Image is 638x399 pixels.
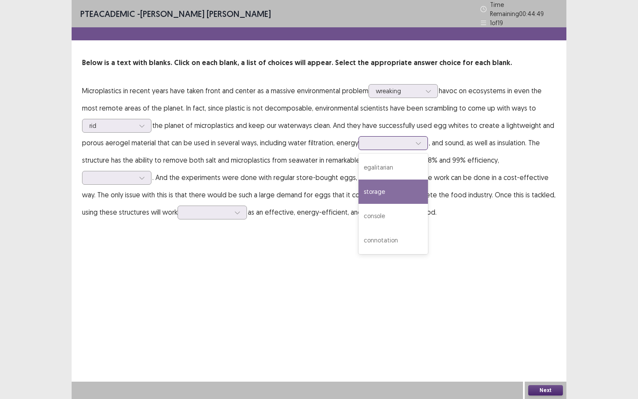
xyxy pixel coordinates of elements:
div: connotation [358,228,428,252]
p: - [PERSON_NAME] [PERSON_NAME] [80,7,271,20]
span: PTE academic [80,8,135,19]
div: wreaking [376,85,421,98]
div: rid [89,119,135,132]
p: 1 of 19 [490,18,503,27]
div: storage [358,180,428,204]
p: Below is a text with blanks. Click on each blank, a list of choices will appear. Select the appro... [82,58,556,68]
div: egalitarian [358,155,428,180]
button: Next [528,385,563,396]
p: Microplastics in recent years have taken front and center as a massive environmental problem havo... [82,82,556,221]
div: console [358,204,428,228]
